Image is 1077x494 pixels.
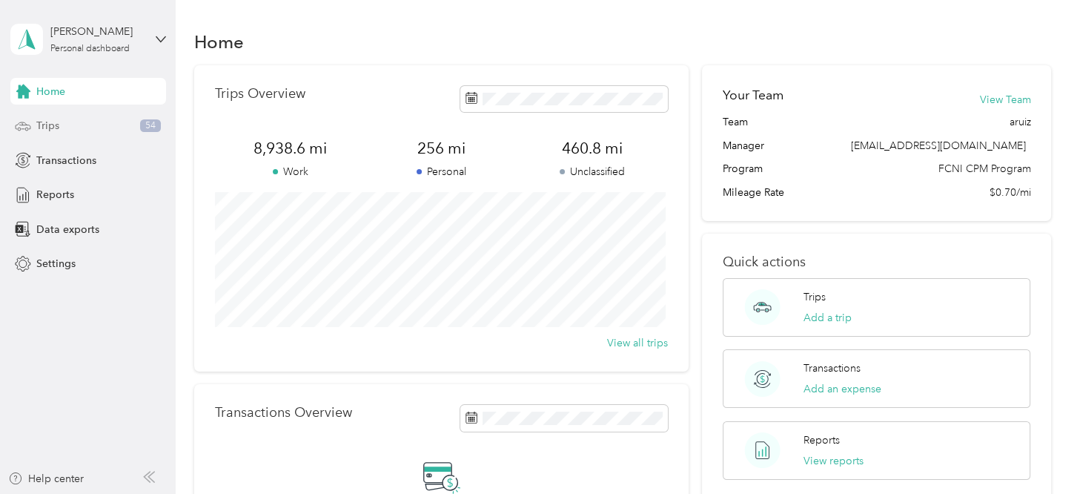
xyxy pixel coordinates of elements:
button: Help center [8,471,84,487]
span: 54 [140,119,161,133]
p: Transactions [803,360,861,376]
span: [EMAIL_ADDRESS][DOMAIN_NAME] [850,139,1025,152]
div: Personal dashboard [50,45,130,53]
span: Program [723,161,763,177]
span: Settings [36,256,76,271]
div: [PERSON_NAME] [50,24,143,39]
p: Work [215,164,366,180]
p: Transactions Overview [215,405,352,421]
span: Mileage Rate [723,185,784,200]
span: Team [723,114,748,130]
span: 256 mi [366,138,517,159]
span: Manager [723,138,764,154]
p: Unclassified [517,164,668,180]
span: 460.8 mi [517,138,668,159]
span: Trips [36,118,59,134]
span: 8,938.6 mi [215,138,366,159]
p: Trips [803,289,826,305]
span: Home [36,84,65,99]
span: FCNI CPM Program [938,161,1030,177]
p: Personal [366,164,517,180]
p: Quick actions [723,254,1031,270]
span: Reports [36,187,74,202]
h1: Home [194,34,244,50]
button: Add a trip [803,310,852,326]
button: View Team [979,92,1030,108]
span: $0.70/mi [989,185,1030,200]
button: Add an expense [803,381,881,397]
button: View all trips [607,335,668,351]
h2: Your Team [723,86,783,105]
iframe: Everlance-gr Chat Button Frame [994,411,1077,494]
p: Reports [803,432,840,448]
button: View reports [803,453,864,469]
p: Trips Overview [215,86,305,102]
span: aruiz [1009,114,1030,130]
span: Transactions [36,153,96,168]
span: Data exports [36,222,99,237]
